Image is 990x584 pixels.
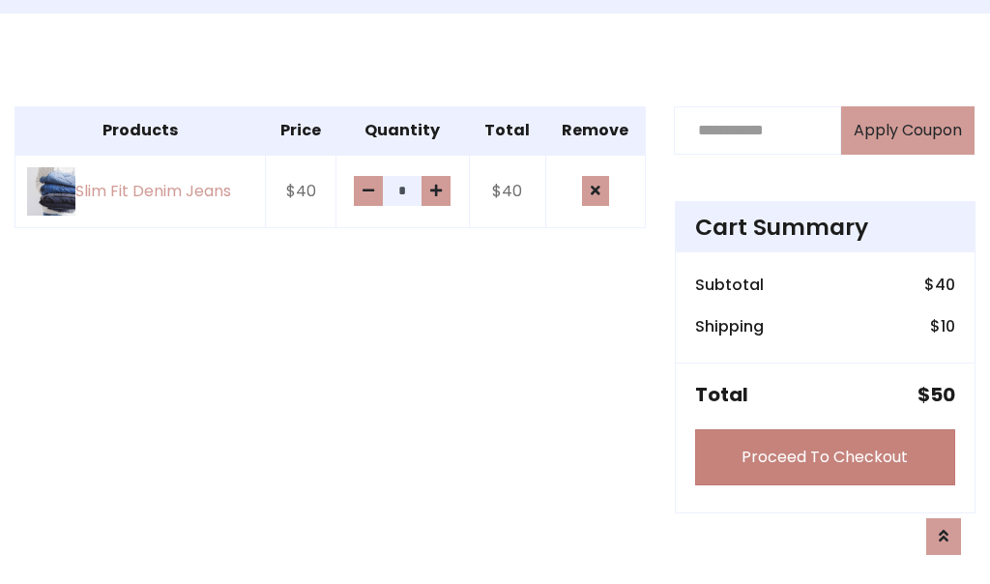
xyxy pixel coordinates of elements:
a: Slim Fit Denim Jeans [27,167,253,216]
th: Products [15,106,266,155]
span: 10 [941,315,955,337]
h6: Shipping [695,317,764,336]
th: Remove [545,106,645,155]
h6: $ [924,276,955,294]
a: Proceed To Checkout [695,429,955,485]
th: Price [265,106,336,155]
h4: Cart Summary [695,214,955,241]
span: 40 [935,274,955,296]
h5: $ [917,383,955,406]
h6: $ [930,317,955,336]
button: Apply Coupon [841,106,975,155]
td: $40 [265,155,336,228]
span: 50 [930,381,955,408]
th: Total [469,106,545,155]
td: $40 [469,155,545,228]
th: Quantity [336,106,469,155]
h5: Total [695,383,748,406]
h6: Subtotal [695,276,764,294]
